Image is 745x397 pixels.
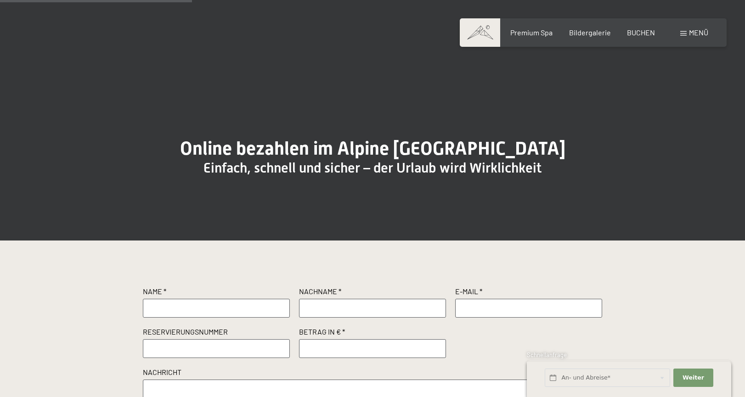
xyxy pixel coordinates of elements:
span: Online bezahlen im Alpine [GEOGRAPHIC_DATA] [180,138,565,159]
span: Menü [689,28,708,37]
label: Betrag in € * [299,327,446,339]
button: Weiter [673,369,713,387]
label: E-Mail * [455,286,602,299]
label: Nachricht [143,367,602,380]
a: Bildergalerie [569,28,611,37]
label: Reservierungsnummer [143,327,290,339]
a: Premium Spa [510,28,553,37]
span: Schnellanfrage [527,351,567,358]
label: Nachname * [299,286,446,299]
span: Einfach, schnell und sicher – der Urlaub wird Wirklichkeit [203,160,542,176]
a: BUCHEN [627,28,655,37]
span: Weiter [683,374,704,382]
label: Name * [143,286,290,299]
